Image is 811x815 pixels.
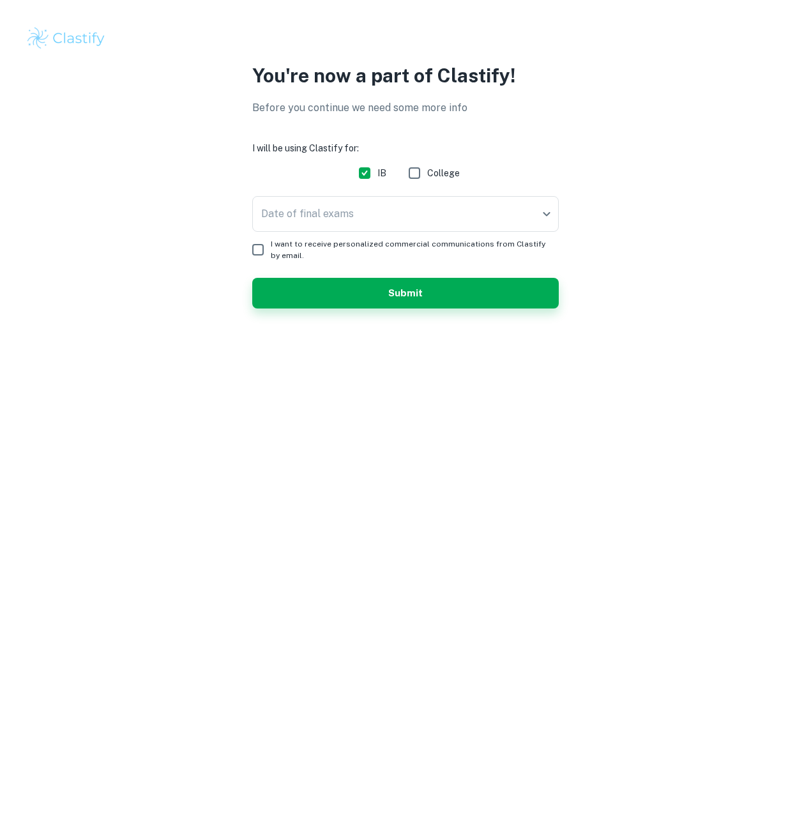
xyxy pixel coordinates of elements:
[252,100,559,116] p: Before you continue we need some more info
[377,166,386,180] span: IB
[427,166,460,180] span: College
[252,61,559,90] p: You're now a part of Clastify!
[26,26,107,51] img: Clastify logo
[252,141,559,155] h6: I will be using Clastify for:
[26,26,785,51] a: Clastify logo
[252,278,559,308] button: Submit
[271,238,549,261] span: I want to receive personalized commercial communications from Clastify by email.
